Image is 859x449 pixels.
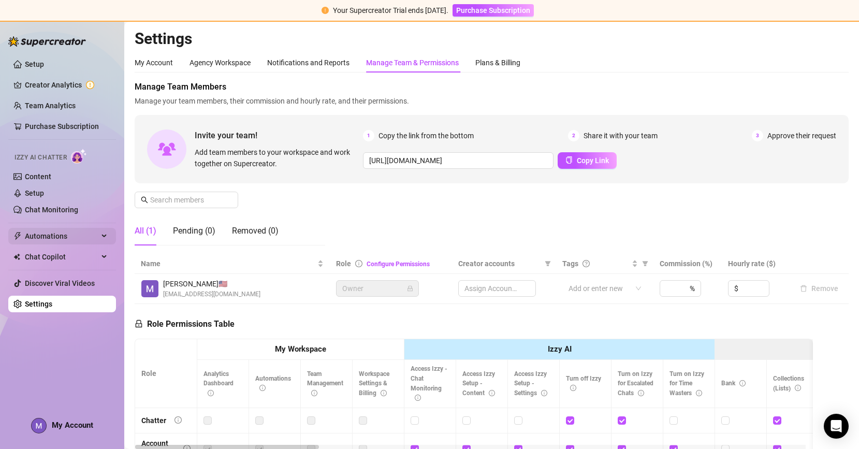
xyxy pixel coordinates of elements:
[163,278,260,289] span: [PERSON_NAME] 🇺🇸
[638,390,644,396] span: info-circle
[722,254,790,274] th: Hourly rate ($)
[355,260,362,267] span: info-circle
[259,385,266,391] span: info-circle
[773,375,804,392] span: Collections (Lists)
[322,7,329,14] span: exclamation-circle
[32,418,46,433] img: ACg8ocIHVMKG7SmZuYvJSvW-U7EUUWPU2GOBuzWR1Zsw_DYN=s96-c
[415,395,421,401] span: info-circle
[570,385,576,391] span: info-circle
[548,344,572,354] strong: Izzy AI
[640,256,650,271] span: filter
[267,57,350,68] div: Notifications and Reports
[311,390,317,396] span: info-circle
[456,6,530,15] span: Purchase Subscription
[232,225,279,237] div: Removed (0)
[13,232,22,240] span: thunderbolt
[453,4,534,17] button: Purchase Subscription
[721,380,746,387] span: Bank
[411,365,447,402] span: Access Izzy - Chat Monitoring
[135,95,849,107] span: Manage your team members, their commission and hourly rate, and their permissions.
[275,344,326,354] strong: My Workspace
[14,153,67,163] span: Izzy AI Chatter
[135,339,197,408] th: Role
[25,206,78,214] a: Chat Monitoring
[566,375,601,392] span: Turn off Izzy
[342,281,413,296] span: Owner
[25,249,98,265] span: Chat Copilot
[767,130,836,141] span: Approve their request
[190,57,251,68] div: Agency Workspace
[135,81,849,93] span: Manage Team Members
[458,258,541,269] span: Creator accounts
[583,260,590,267] span: question-circle
[25,172,51,181] a: Content
[642,260,648,267] span: filter
[135,318,235,330] h5: Role Permissions Table
[307,370,343,397] span: Team Management
[150,194,224,206] input: Search members
[8,36,86,47] img: logo-BBDzfeDw.svg
[141,258,315,269] span: Name
[359,370,389,397] span: Workspace Settings & Billing
[489,390,495,396] span: info-circle
[669,370,704,397] span: Turn on Izzy for Time Wasters
[514,370,547,397] span: Access Izzy Setup - Settings
[195,147,359,169] span: Add team members to your workspace and work together on Supercreator.
[52,421,93,430] span: My Account
[336,259,351,268] span: Role
[562,258,578,269] span: Tags
[25,228,98,244] span: Automations
[25,279,95,287] a: Discover Viral Videos
[752,130,763,141] span: 3
[333,6,448,15] span: Your Supercreator Trial ends [DATE].
[366,57,459,68] div: Manage Team & Permissions
[453,6,534,15] a: Purchase Subscription
[795,385,801,391] span: info-circle
[141,415,166,426] div: Chatter
[255,375,291,392] span: Automations
[739,380,746,386] span: info-circle
[208,390,214,396] span: info-circle
[135,57,173,68] div: My Account
[135,254,330,274] th: Name
[141,280,158,297] img: Max Palopoli
[541,390,547,396] span: info-circle
[475,57,520,68] div: Plans & Billing
[363,130,374,141] span: 1
[584,130,658,141] span: Share it with your team
[407,285,413,292] span: lock
[577,156,609,165] span: Copy Link
[135,29,849,49] h2: Settings
[25,122,99,131] a: Purchase Subscription
[696,390,702,396] span: info-circle
[135,225,156,237] div: All (1)
[25,102,76,110] a: Team Analytics
[25,77,108,93] a: Creator Analytics exclamation-circle
[173,225,215,237] div: Pending (0)
[378,130,474,141] span: Copy the link from the bottom
[565,156,573,164] span: copy
[135,320,143,328] span: lock
[25,189,44,197] a: Setup
[618,370,653,397] span: Turn on Izzy for Escalated Chats
[653,254,721,274] th: Commission (%)
[796,282,842,295] button: Remove
[203,370,234,397] span: Analytics Dashboard
[25,300,52,308] a: Settings
[558,152,617,169] button: Copy Link
[824,414,849,439] div: Open Intercom Messenger
[195,129,363,142] span: Invite your team!
[367,260,430,268] a: Configure Permissions
[71,149,87,164] img: AI Chatter
[25,60,44,68] a: Setup
[381,390,387,396] span: info-circle
[543,256,553,271] span: filter
[568,130,579,141] span: 2
[462,370,495,397] span: Access Izzy Setup - Content
[545,260,551,267] span: filter
[13,253,20,260] img: Chat Copilot
[174,416,182,424] span: info-circle
[163,289,260,299] span: [EMAIL_ADDRESS][DOMAIN_NAME]
[141,196,148,204] span: search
